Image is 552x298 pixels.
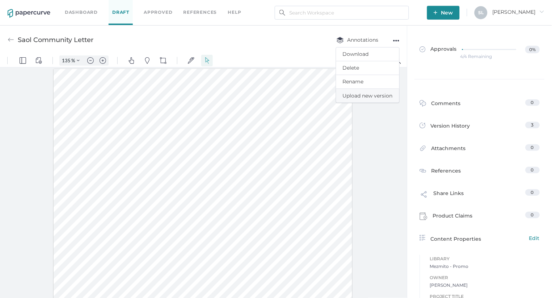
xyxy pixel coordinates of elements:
div: References [420,167,462,176]
a: Approved [144,8,172,16]
div: Attachments [420,144,466,156]
span: Edit [530,234,540,242]
img: shapes-icon.svg [160,3,167,10]
img: default-magnifying-glass.svg [395,3,401,10]
button: Signatures [185,1,197,12]
button: Select [201,1,213,12]
span: Rename [343,75,393,88]
a: Share Links0 [420,189,540,203]
img: annotation-layers.cc6d0e6b.svg [337,37,344,44]
span: [PERSON_NAME] [430,282,540,289]
span: 0 [531,212,534,218]
div: help [228,8,241,16]
img: default-sign.svg [188,3,194,10]
span: New [434,6,453,20]
div: Comments [420,99,461,111]
img: share-link-icon.af96a55c.svg [420,190,429,201]
button: Rename [336,75,399,89]
span: 0% [526,46,540,53]
img: papercurve-logo-colour.7244d18c.svg [8,9,50,18]
span: Approvals [420,46,457,54]
img: content-properties-icon.34d20aed.svg [420,235,426,241]
span: [PERSON_NAME] [493,9,544,15]
div: Version History [420,122,471,132]
img: default-plus.svg [100,3,106,10]
i: arrow_right [539,9,544,14]
button: Upload new version [336,89,399,103]
div: Product Claims [420,212,473,223]
img: default-select.svg [204,3,210,10]
div: ●●● [393,36,400,46]
span: 0 [531,167,534,173]
span: Upload new version [343,89,393,103]
img: default-leftsidepanel.svg [20,3,26,10]
img: back-arrow-grey.72011ae3.svg [8,37,14,43]
img: versions-icon.ee5af6b0.svg [420,123,426,130]
div: Share Links [420,189,464,203]
button: Delete [336,61,399,75]
span: Owner [430,274,540,282]
a: Content PropertiesEdit [420,234,540,243]
button: Pan [126,1,137,12]
span: Library [430,255,540,263]
a: Approvals0% [416,38,544,66]
span: Annotations [337,37,379,43]
button: Annotations [329,33,386,47]
span: 0 [531,145,534,150]
span: Mezmito - Promo [430,263,540,270]
button: Download [336,47,399,61]
span: 3 [531,122,534,128]
button: Zoom out [85,1,96,12]
span: 0 [531,100,534,105]
div: Saol Community Letter [18,33,93,47]
img: default-minus.svg [87,3,94,10]
button: New [427,6,460,20]
button: Zoom in [97,1,109,12]
input: Set zoom [60,3,71,10]
img: comment-icon.4fbda5a2.svg [420,100,426,108]
a: Comments0 [420,99,540,111]
img: claims-icon.71597b81.svg [420,212,428,220]
button: Shapes [157,1,169,12]
button: View Controls [33,1,45,12]
img: approved-grey.341b8de9.svg [420,46,426,52]
a: References [184,8,217,16]
img: plus-white.e19ec114.svg [434,11,438,15]
a: Product Claims0 [420,212,540,223]
button: Pins [142,1,153,12]
span: S L [479,10,484,15]
a: References0 [420,167,540,176]
img: search.bf03fe8b.svg [279,10,285,16]
img: default-pin.svg [144,3,151,10]
a: Attachments0 [420,144,540,156]
span: 0 [531,190,534,195]
a: Dashboard [65,8,98,16]
button: Panel [17,1,29,12]
input: Search Workspace [275,6,409,20]
span: Delete [343,61,393,75]
a: Version History3 [420,122,540,132]
div: Content Properties [420,234,540,243]
img: reference-icon.cd0ee6a9.svg [420,167,426,174]
button: Zoom Controls [72,1,84,12]
button: Search [392,1,404,12]
span: Download [343,47,393,61]
img: attachments-icon.0dd0e375.svg [420,145,426,153]
span: % [71,4,75,9]
img: default-viewcontrols.svg [35,3,42,10]
img: chevron.svg [77,5,80,8]
img: default-pan.svg [128,3,135,10]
